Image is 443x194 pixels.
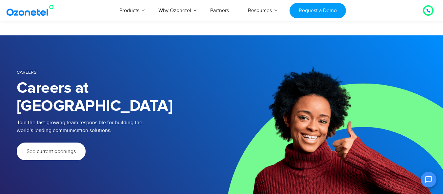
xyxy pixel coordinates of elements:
span: Careers [17,69,36,75]
a: See current openings [17,143,86,160]
p: Join the fast-growing team responsible for building the world’s leading communication solutions. [17,119,212,134]
a: Request a Demo [290,3,346,18]
span: See current openings [27,149,76,154]
h1: Careers at [GEOGRAPHIC_DATA] [17,79,222,115]
button: Open chat [421,172,436,187]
